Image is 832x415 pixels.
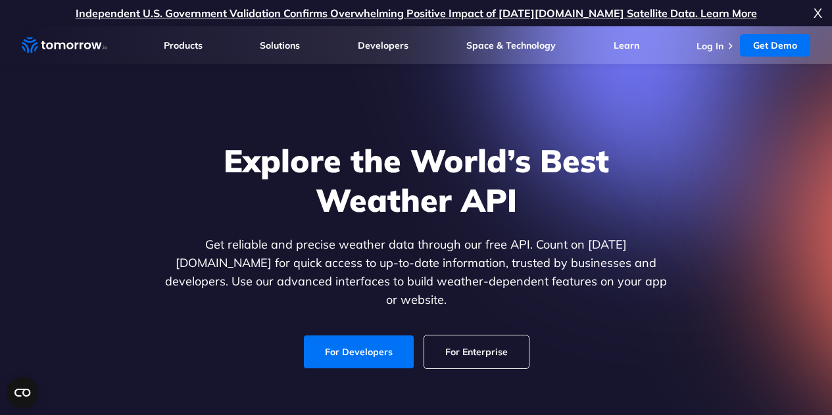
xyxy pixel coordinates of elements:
[304,335,414,368] a: For Developers
[466,39,556,51] a: Space & Technology
[162,141,670,220] h1: Explore the World’s Best Weather API
[76,7,757,20] a: Independent U.S. Government Validation Confirms Overwhelming Positive Impact of [DATE][DOMAIN_NAM...
[7,377,38,408] button: Open CMP widget
[22,36,107,55] a: Home link
[740,34,810,57] a: Get Demo
[164,39,203,51] a: Products
[260,39,300,51] a: Solutions
[697,40,723,52] a: Log In
[358,39,408,51] a: Developers
[162,235,670,309] p: Get reliable and precise weather data through our free API. Count on [DATE][DOMAIN_NAME] for quic...
[614,39,639,51] a: Learn
[424,335,529,368] a: For Enterprise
